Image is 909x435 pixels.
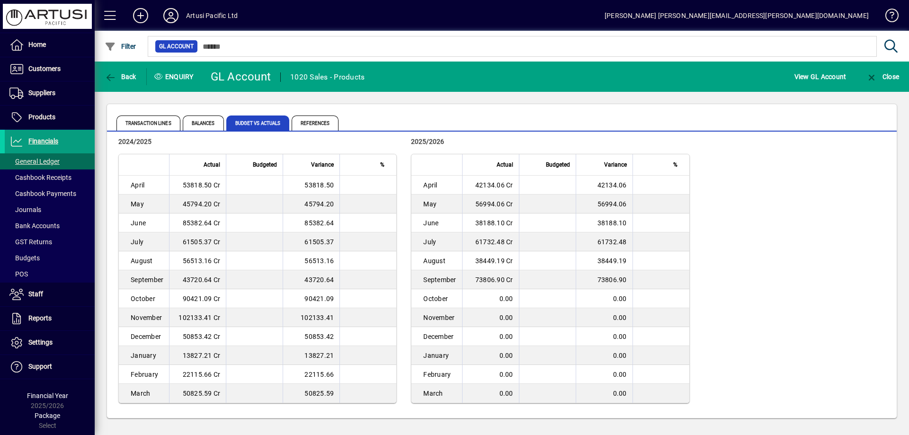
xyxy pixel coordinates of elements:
div: August [131,256,163,266]
span: Reports [28,314,52,322]
span: 90421.09 [304,295,334,302]
a: Support [5,355,95,379]
span: 56513.16 [304,257,334,265]
a: General Ledger [5,153,95,169]
td: 50853.42 Cr [169,327,226,346]
td: 50825.59 Cr [169,384,226,403]
span: 42134.06 [597,181,627,189]
a: Customers [5,57,95,81]
span: Home [28,41,46,48]
span: 22115.66 [304,371,334,378]
div: January [131,351,163,360]
span: Journals [9,206,41,213]
a: Budgets [5,250,95,266]
span: 0.00 [613,352,627,359]
button: View GL Account [792,68,849,85]
a: Cashbook Payments [5,186,95,202]
a: Home [5,33,95,57]
div: April [423,180,456,190]
span: 0.00 [613,371,627,378]
span: 13827.21 [304,352,334,359]
a: Journals [5,202,95,218]
td: 56994.06 Cr [462,195,519,213]
div: February [131,370,163,379]
span: 2025/2026 [411,138,444,145]
span: Bank Accounts [9,222,60,230]
td: 0.00 [462,289,519,308]
div: GL Account [211,69,271,84]
td: 85382.64 Cr [169,213,226,232]
td: 43720.64 Cr [169,270,226,289]
td: 73806.90 Cr [462,270,519,289]
span: Back [105,73,136,80]
a: Products [5,106,95,129]
span: Package [35,412,60,419]
span: Budget vs Actuals [226,115,290,131]
span: 38449.19 [597,257,627,265]
span: Support [28,363,52,370]
span: 61732.48 [597,238,627,246]
div: July [423,237,456,247]
a: Settings [5,331,95,355]
app-page-header-button: Back [95,68,147,85]
button: Back [102,68,139,85]
a: Suppliers [5,81,95,105]
a: Bank Accounts [5,218,95,234]
span: Products [28,113,55,121]
span: Settings [28,338,53,346]
button: Close [864,68,901,85]
div: January [423,351,456,360]
span: 0.00 [613,390,627,397]
div: 1020 Sales - Products [290,70,365,85]
span: 0.00 [613,333,627,340]
div: Enquiry [147,69,204,84]
span: Filter [105,43,136,50]
span: % [380,160,384,170]
span: View GL Account [794,69,847,84]
td: 0.00 [462,308,519,327]
td: 0.00 [462,346,519,365]
span: 38188.10 [597,219,627,227]
div: Artusi Pacific Ltd [186,8,238,23]
span: 50853.42 [304,333,334,340]
span: Budgets [9,254,40,262]
span: GST Returns [9,238,52,246]
div: March [423,389,456,398]
span: 2024/2025 [118,138,151,145]
span: 61505.37 [304,238,334,246]
span: Budgeted [253,160,277,170]
div: November [423,313,456,322]
button: Filter [102,38,139,55]
span: 45794.20 [304,200,334,208]
td: 38449.19 Cr [462,251,519,270]
span: Variance [311,160,334,170]
div: [PERSON_NAME] [PERSON_NAME][EMAIL_ADDRESS][PERSON_NAME][DOMAIN_NAME] [605,8,869,23]
span: References [292,115,339,131]
span: Financial Year [27,392,68,399]
div: September [423,275,456,284]
span: Budgeted [546,160,570,170]
span: Balances [183,115,224,131]
td: 42134.06 Cr [462,176,519,195]
span: Actual [204,160,220,170]
td: 0.00 [462,365,519,384]
span: GL Account [159,42,194,51]
div: December [423,332,456,341]
td: 53818.50 Cr [169,176,226,195]
div: October [423,294,456,303]
a: GST Returns [5,234,95,250]
a: Reports [5,307,95,330]
td: 56513.16 Cr [169,251,226,270]
span: Financials [28,137,58,145]
a: Staff [5,283,95,306]
button: Add [125,7,156,24]
span: Cashbook Payments [9,190,76,197]
span: Cashbook Receipts [9,174,71,181]
td: 0.00 [462,384,519,403]
a: POS [5,266,95,282]
div: March [131,389,163,398]
div: October [131,294,163,303]
td: 90421.09 Cr [169,289,226,308]
div: February [423,370,456,379]
span: Suppliers [28,89,55,97]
